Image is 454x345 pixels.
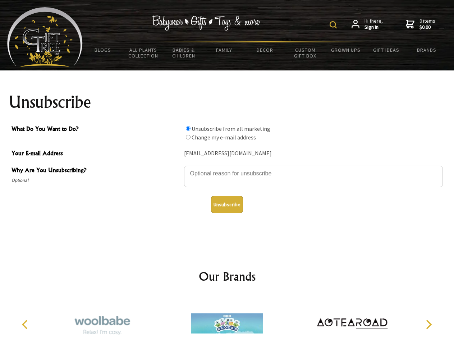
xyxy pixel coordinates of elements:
span: 0 items [419,18,435,31]
a: Brands [407,42,447,57]
a: Custom Gift Box [285,42,326,63]
a: Babies & Children [164,42,204,63]
button: Unsubscribe [211,196,243,213]
a: All Plants Collection [123,42,164,63]
img: Babyware - Gifts - Toys and more... [7,7,83,67]
a: 0 items$0.00 [406,18,435,31]
span: Your E-mail Address [12,149,180,159]
a: Hi there,Sign in [352,18,383,31]
a: Grown Ups [325,42,366,57]
span: Hi there, [364,18,383,31]
span: Optional [12,176,180,185]
img: product search [330,21,337,28]
span: What Do You Want to Do? [12,124,180,135]
div: [EMAIL_ADDRESS][DOMAIN_NAME] [184,148,443,159]
label: Unsubscribe from all marketing [192,125,270,132]
strong: $0.00 [419,24,435,31]
span: Why Are You Unsubscribing? [12,166,180,176]
label: Change my e-mail address [192,134,256,141]
button: Previous [18,317,34,332]
button: Next [421,317,436,332]
a: Gift Ideas [366,42,407,57]
h1: Unsubscribe [9,93,446,111]
input: What Do You Want to Do? [186,135,191,139]
h2: Our Brands [14,268,440,285]
textarea: Why Are You Unsubscribing? [184,166,443,187]
img: Babywear - Gifts - Toys & more [152,15,260,31]
a: Decor [244,42,285,57]
a: BLOGS [83,42,123,57]
a: Family [204,42,245,57]
input: What Do You Want to Do? [186,126,191,131]
strong: Sign in [364,24,383,31]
